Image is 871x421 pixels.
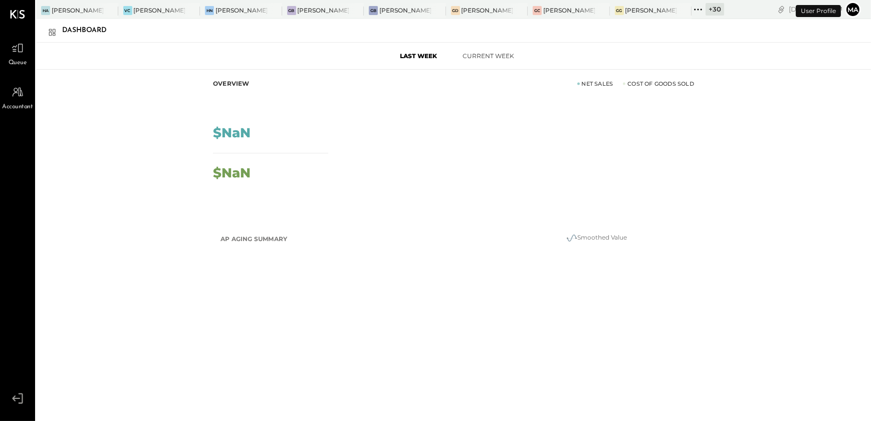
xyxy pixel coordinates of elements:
div: GB [369,6,378,15]
div: GC [533,6,542,15]
div: [PERSON_NAME] [GEOGRAPHIC_DATA] [625,6,677,15]
a: Queue [1,39,35,68]
div: GB [287,6,296,15]
button: ma [845,2,861,18]
div: [PERSON_NAME] Downtown [462,6,513,15]
div: Smoothed Value [496,232,697,244]
h2: AP Aging Summary [221,230,287,248]
div: + 30 [706,3,724,16]
div: [PERSON_NAME]'s Nashville [215,6,267,15]
div: GD [451,6,460,15]
div: [DATE] [789,5,842,14]
div: Dashboard [62,23,117,39]
div: Net Sales [577,80,613,88]
div: HA [41,6,50,15]
div: $NaN [213,126,251,139]
div: Cost of Goods Sold [623,80,694,88]
div: User Profile [796,5,841,17]
div: [PERSON_NAME] Causeway [543,6,595,15]
div: GG [615,6,624,15]
div: HN [205,6,214,15]
div: [PERSON_NAME] Back Bay [298,6,349,15]
div: Overview [213,80,250,88]
span: Accountant [3,103,33,112]
div: [PERSON_NAME]'s Atlanta [52,6,103,15]
div: copy link [776,4,786,15]
div: VC [123,6,132,15]
button: Current Week [454,48,524,64]
span: Queue [9,59,27,68]
a: Accountant [1,83,35,112]
div: $NaN [213,166,251,179]
div: [PERSON_NAME] [GEOGRAPHIC_DATA] [379,6,431,15]
button: Last Week [383,48,454,64]
div: [PERSON_NAME] Confections - [GEOGRAPHIC_DATA] [134,6,185,15]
